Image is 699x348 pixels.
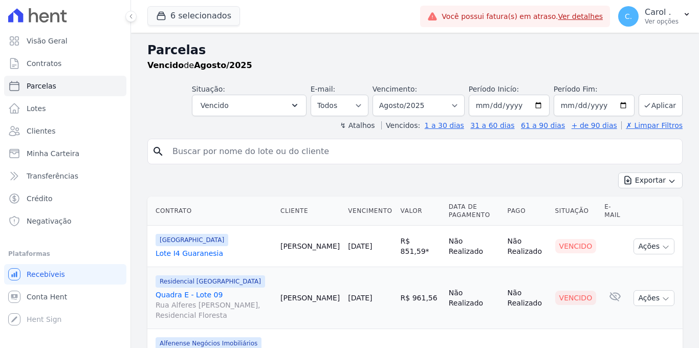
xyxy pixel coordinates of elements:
a: 61 a 90 dias [521,121,565,129]
a: [DATE] [348,294,372,302]
label: Situação: [192,85,225,93]
span: [GEOGRAPHIC_DATA] [156,234,228,246]
a: Minha Carteira [4,143,126,164]
label: Período Fim: [554,84,635,95]
span: Rua Alferes [PERSON_NAME], Residencial Floresta [156,300,272,320]
label: Vencidos: [381,121,420,129]
td: [PERSON_NAME] [276,267,344,329]
button: C. Carol . Ver opções [610,2,699,31]
th: E-mail [600,197,629,226]
div: Plataformas [8,248,122,260]
button: 6 selecionados [147,6,240,26]
p: Carol . [645,7,679,17]
span: Contratos [27,58,61,69]
td: Não Realizado [445,226,504,267]
button: Ações [634,238,674,254]
input: Buscar por nome do lote ou do cliente [166,141,678,162]
span: Transferências [27,171,78,181]
a: Visão Geral [4,31,126,51]
label: Vencimento: [373,85,417,93]
a: Crédito [4,188,126,209]
h2: Parcelas [147,41,683,59]
span: Crédito [27,193,53,204]
a: Lote I4 Guaranesia [156,248,272,258]
th: Contrato [147,197,276,226]
button: Vencido [192,95,307,116]
a: 1 a 30 dias [425,121,464,129]
td: R$ 961,56 [397,267,445,329]
span: Visão Geral [27,36,68,46]
a: Recebíveis [4,264,126,285]
span: Você possui fatura(s) em atraso. [442,11,603,22]
th: Cliente [276,197,344,226]
span: Negativação [27,216,72,226]
div: Vencido [555,291,597,305]
a: Lotes [4,98,126,119]
span: Clientes [27,126,55,136]
span: Lotes [27,103,46,114]
a: Clientes [4,121,126,141]
td: Não Realizado [504,267,551,329]
td: Não Realizado [504,226,551,267]
a: Contratos [4,53,126,74]
label: Período Inicío: [469,85,519,93]
div: Vencido [555,239,597,253]
span: C. [625,13,632,20]
span: Minha Carteira [27,148,79,159]
a: Quadra E - Lote 09Rua Alferes [PERSON_NAME], Residencial Floresta [156,290,272,320]
th: Vencimento [344,197,396,226]
a: + de 90 dias [572,121,617,129]
strong: Agosto/2025 [194,60,252,70]
th: Valor [397,197,445,226]
th: Situação [551,197,601,226]
a: [DATE] [348,242,372,250]
button: Exportar [618,172,683,188]
span: Vencido [201,99,229,112]
label: ↯ Atalhos [340,121,375,129]
label: E-mail: [311,85,336,93]
a: Ver detalhes [558,12,603,20]
button: Ações [634,290,674,306]
span: Recebíveis [27,269,65,279]
p: Ver opções [645,17,679,26]
a: Conta Hent [4,287,126,307]
a: 31 a 60 dias [470,121,514,129]
span: Conta Hent [27,292,67,302]
span: Residencial [GEOGRAPHIC_DATA] [156,275,265,288]
i: search [152,145,164,158]
th: Data de Pagamento [445,197,504,226]
a: ✗ Limpar Filtros [621,121,683,129]
a: Transferências [4,166,126,186]
a: Parcelas [4,76,126,96]
p: de [147,59,252,72]
th: Pago [504,197,551,226]
strong: Vencido [147,60,184,70]
button: Aplicar [639,94,683,116]
td: [PERSON_NAME] [276,226,344,267]
span: Parcelas [27,81,56,91]
td: R$ 851,59 [397,226,445,267]
td: Não Realizado [445,267,504,329]
a: Negativação [4,211,126,231]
